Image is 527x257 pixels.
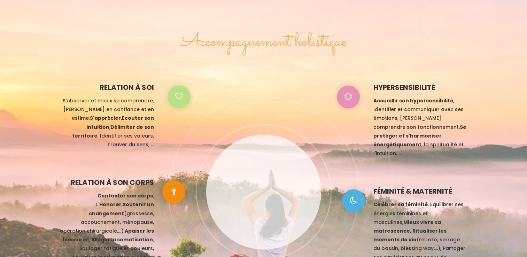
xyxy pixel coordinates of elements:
[60,96,154,149] div: S'observer et mieux se comprendre, [PERSON_NAME] en confiance et en estime, , , , Identifier ses ...
[89,201,154,217] span: Soutenir un changement
[373,96,467,158] div: , Identifier et communiquer avec ses émotions, [PERSON_NAME] comprendre son fonctionnement, , la ...
[373,82,467,93] h3: Hypersensibilité
[98,192,153,199] span: Contacter son corps
[72,124,154,139] span: Délimiter de son territoire
[373,201,428,208] span: Célébrer sa féminité
[86,115,154,130] span: Ecouter son intuition
[373,186,467,197] h3: Féminité & maternité
[60,177,154,188] h3: Relation à son corps
[90,115,121,122] span: S'apprécier
[373,219,447,243] span: Mieux vivre sa matrescence, Ritualiser les moments de vie
[99,201,122,208] span: Honorer
[60,82,154,93] h3: Relation à soi
[373,97,453,104] span: Accueillir son hypersensibilité
[373,124,466,148] span: Se protéger et s'harmoniser énergétiquement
